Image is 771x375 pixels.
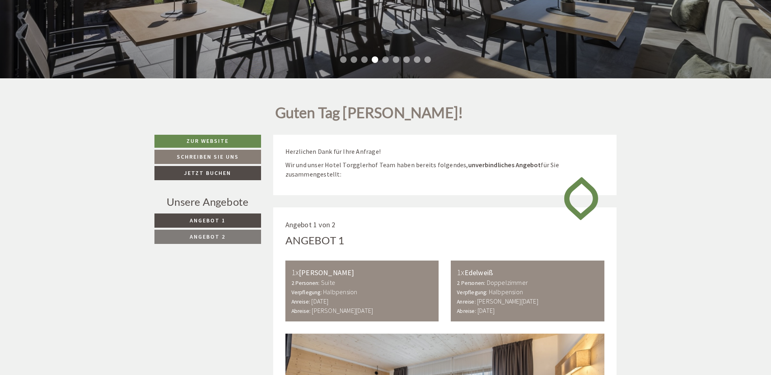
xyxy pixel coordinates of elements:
small: Anreise: [457,298,476,305]
b: Suite [321,278,335,287]
small: Abreise: [457,308,476,315]
small: 2 Personen: [457,280,485,287]
b: 1x [291,267,299,277]
b: Halbpension [323,288,357,296]
b: [PERSON_NAME][DATE] [312,306,373,315]
small: Abreise: [291,308,311,315]
div: [PERSON_NAME] [291,267,433,278]
b: [PERSON_NAME][DATE] [477,297,538,305]
b: [DATE] [478,306,495,315]
p: Herzlichen Dank für Ihre Anfrage! [285,147,605,156]
a: Jetzt buchen [154,166,261,180]
b: Doppelzimmer [487,278,528,287]
div: Mittwoch [138,6,182,20]
small: Verpflegung: [291,289,322,296]
small: 2 Personen: [291,280,320,287]
a: Schreiben Sie uns [154,150,261,164]
p: Wir und unser Hotel Torgglerhof Team haben bereits folgendes, für Sie zusammengestellt: [285,160,605,179]
button: Senden [271,214,319,228]
a: Zur Website [154,135,261,148]
div: Edelweiß [457,267,598,278]
strong: unverbindliches Angebot [468,161,541,169]
span: Angebot 1 von 2 [285,220,336,229]
h1: Guten Tag [PERSON_NAME]! [275,105,463,125]
div: Unsere Angebote [154,194,261,209]
b: 1x [457,267,464,277]
span: Angebot 1 [190,217,225,224]
small: Anreise: [291,298,311,305]
small: 10:58 [191,40,307,45]
div: Angebot 1 [285,233,345,248]
div: Guten Tag, wie können wir Ihnen helfen? [187,22,313,47]
b: [DATE] [311,297,328,305]
img: image [558,170,604,227]
span: Angebot 2 [190,233,225,240]
div: Sie [191,24,307,30]
b: Halbpension [489,288,523,296]
small: Verpflegung: [457,289,487,296]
